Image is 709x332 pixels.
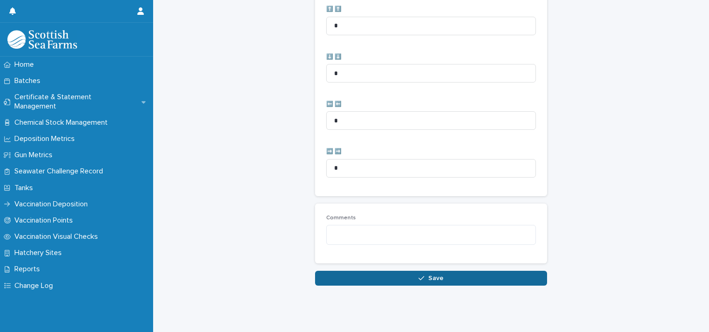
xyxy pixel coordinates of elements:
[11,151,60,160] p: Gun Metrics
[326,215,356,221] span: Comments
[11,184,40,192] p: Tanks
[7,30,77,49] img: uOABhIYSsOPhGJQdTwEw
[11,118,115,127] p: Chemical Stock Management
[11,60,41,69] p: Home
[11,200,95,209] p: Vaccination Deposition
[326,54,342,60] span: ⬇️ ⬇️
[11,134,82,143] p: Deposition Metrics
[315,271,547,286] button: Save
[11,167,110,176] p: Seawater Challenge Record
[11,216,80,225] p: Vaccination Points
[11,281,60,290] p: Change Log
[11,232,105,241] p: Vaccination Visual Checks
[11,265,47,274] p: Reports
[326,6,342,12] span: ⬆️ ⬆️
[11,77,48,85] p: Batches
[326,102,342,107] span: ⬅️ ⬅️
[326,149,342,154] span: ➡️ ➡️
[11,93,142,110] p: Certificate & Statement Management
[428,275,444,281] span: Save
[11,249,69,257] p: Hatchery Sites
